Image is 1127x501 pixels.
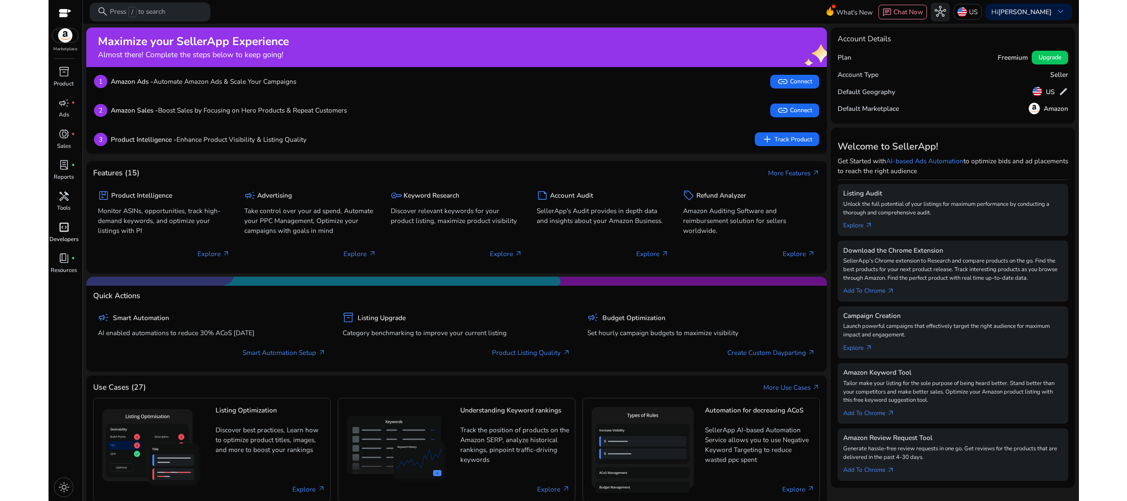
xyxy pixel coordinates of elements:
[58,159,70,171] span: lab_profile
[94,104,107,117] p: 2
[98,328,325,338] p: AI enabled automations to reduce 30% ACoS [DATE]
[391,206,523,226] p: Discover relevant keywords for your product listing, maximize product visibility
[111,76,296,86] p: Automate Amazon Ads & Scale Your Campaigns
[843,462,902,475] a: Add To Chrome
[57,142,71,151] p: Sales
[110,7,165,17] p: Press to search
[1029,103,1040,114] img: amazon.svg
[843,283,902,296] a: Add To Chrome
[243,348,325,357] a: Smart Automation Setup
[460,425,570,464] p: Track the position of products on the Amazon SERP, analyze historical rankings, pinpoint traffic-...
[783,249,815,259] p: Explore
[111,134,307,144] p: Enhance Product Visibility & Listing Quality
[49,189,79,220] a: handymanTools
[1046,88,1055,96] h5: US
[812,169,820,177] span: arrow_outward
[777,76,812,87] span: Connect
[808,349,815,357] span: arrow_outward
[998,54,1028,61] h5: Freemium
[588,403,697,497] img: Automation for decreasing ACoS
[838,141,1068,152] h3: Welcome to SellerApp!
[878,5,927,19] button: chatChat Now
[1033,87,1042,96] img: us.svg
[683,206,815,235] p: Amazon Auditing Software and reimbursement solution for sellers worldwide.
[71,163,75,167] span: fiber_manual_record
[54,173,74,182] p: Reports
[71,101,75,105] span: fiber_manual_record
[343,249,376,259] p: Explore
[58,222,70,233] span: code_blocks
[197,249,230,259] p: Explore
[563,349,571,357] span: arrow_outward
[53,46,77,52] p: Marketplace
[838,34,891,43] h4: Account Details
[537,484,570,494] a: Explore
[216,406,325,422] h5: Listing Optimization
[727,348,815,357] a: Create Custom Dayparting
[58,66,70,77] span: inventory_2
[222,250,230,258] span: arrow_outward
[696,192,746,199] h5: Refund Analyzer
[71,257,75,260] span: fiber_manual_record
[808,250,815,258] span: arrow_outward
[705,425,814,464] p: SellerApp AI-based Automation Service allows you to use Negative Keyword Targeting to reduce wast...
[111,106,158,115] b: Amazon Sales -
[49,235,79,244] p: Developers
[98,206,230,235] p: Monitor ASINs, opportunities, track high-demand keywords, and optimize your listings with PI
[57,204,70,213] p: Tools
[358,314,406,322] h5: Listing Upgrade
[865,344,873,352] span: arrow_outward
[969,4,978,19] p: US
[404,192,459,199] h5: Keyword Research
[111,192,172,199] h5: Product Intelligence
[318,349,326,357] span: arrow_outward
[93,383,146,392] h4: Use Cases (27)
[991,9,1051,15] p: Hi
[49,127,79,158] a: donut_smallfiber_manual_recordSales
[94,133,107,146] p: 3
[244,190,255,201] span: campaign
[777,105,812,116] span: Connect
[537,190,548,201] span: summarize
[777,105,788,116] span: link
[97,6,108,17] span: search
[93,291,140,300] h4: Quick Actions
[843,200,1063,217] p: Unlock the full potential of your listings for maximum performance by conducting a thorough and c...
[843,257,1063,282] p: SellerApp's Chrome extension to Research and compare products on the go. Find the best products f...
[887,409,895,417] span: arrow_outward
[661,250,669,258] span: arrow_outward
[865,222,873,229] span: arrow_outward
[490,249,522,259] p: Explore
[838,88,895,96] h5: Default Geography
[98,405,208,495] img: Listing Optimization
[1050,71,1068,79] h5: Seller
[843,379,1063,405] p: Tailor make your listing for the sole purpose of being heard better. Stand better than your compe...
[838,54,851,61] h5: Plan
[587,312,598,323] span: campaign
[843,369,1063,376] h5: Amazon Keyword Tool
[843,247,1063,254] h5: Download the Chrome Extension
[391,190,402,201] span: key
[843,312,1063,320] h5: Campaign Creation
[843,189,1063,197] h5: Listing Audit
[460,406,570,422] h5: Understanding Keyword rankings
[1044,105,1068,113] h5: Amazon
[762,134,773,145] span: add
[59,111,69,119] p: Ads
[931,3,950,21] button: hub
[887,287,895,295] span: arrow_outward
[49,64,79,95] a: inventory_2Product
[515,250,522,258] span: arrow_outward
[843,322,1063,339] p: Launch powerful campaigns that effectively target the right audience for maximum impact and engag...
[843,217,881,230] a: Explorearrow_outward
[882,8,892,17] span: chat
[58,98,70,109] span: campaign
[755,132,819,146] button: addTrack Product
[893,7,923,16] span: Chat Now
[550,192,593,199] h5: Account Audit
[763,382,820,392] a: More Use Casesarrow_outward
[887,467,895,474] span: arrow_outward
[838,71,878,79] h5: Account Type
[537,206,669,226] p: SellerApp's Audit provides in depth data and insights about your Amazon Business.
[836,5,873,20] span: What's New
